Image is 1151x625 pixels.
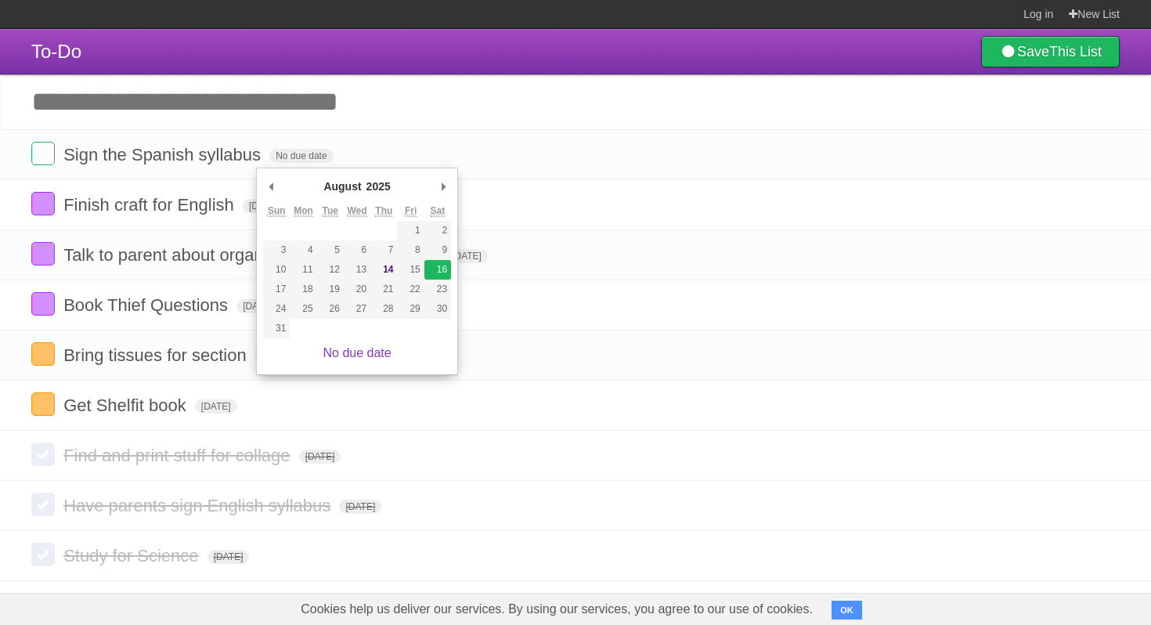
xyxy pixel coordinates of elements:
button: 26 [317,299,344,319]
a: No due date [323,346,391,359]
label: Done [31,192,55,215]
label: Done [31,242,55,266]
button: 7 [370,240,397,260]
button: 13 [344,260,370,280]
span: Have parents sign English syllabus [63,496,334,515]
button: 5 [317,240,344,260]
button: 10 [263,260,290,280]
button: 1 [397,221,424,240]
span: [DATE] [255,349,298,363]
span: Find and print stuff for collage [63,446,294,465]
div: August [321,175,363,198]
button: 2 [424,221,451,240]
label: Done [31,493,55,516]
button: 17 [263,280,290,299]
abbr: Saturday [431,205,446,217]
button: 30 [424,299,451,319]
button: 28 [370,299,397,319]
button: 23 [424,280,451,299]
button: 6 [344,240,370,260]
abbr: Friday [405,205,417,217]
span: [DATE] [195,399,237,414]
button: 29 [397,299,424,319]
abbr: Sunday [268,205,286,217]
span: [DATE] [243,199,285,213]
span: Cookies help us deliver our services. By using our services, you agree to our use of cookies. [285,594,828,625]
button: 16 [424,260,451,280]
button: 9 [424,240,451,260]
button: 19 [317,280,344,299]
span: Sign the Spanish syllabus [63,145,265,164]
button: 8 [397,240,424,260]
label: Done [31,443,55,466]
span: Book Thief Questions [63,295,232,315]
button: 12 [317,260,344,280]
div: 2025 [364,175,393,198]
button: 21 [370,280,397,299]
abbr: Thursday [375,205,392,217]
abbr: Tuesday [323,205,338,217]
label: Done [31,292,55,316]
button: 18 [290,280,316,299]
button: 20 [344,280,370,299]
label: Done [31,392,55,416]
span: [DATE] [446,249,488,263]
span: [DATE] [299,450,341,464]
span: Get Shelfit book [63,396,190,415]
label: Done [31,543,55,566]
span: Finish craft for English [63,195,238,215]
span: [DATE] [339,500,381,514]
button: 3 [263,240,290,260]
button: OK [832,601,862,620]
abbr: Wednesday [348,205,367,217]
button: 31 [263,319,290,338]
button: 11 [290,260,316,280]
button: 25 [290,299,316,319]
label: Done [31,142,55,165]
button: 22 [397,280,424,299]
abbr: Monday [294,205,313,217]
button: 4 [290,240,316,260]
a: SaveThis List [981,36,1120,67]
button: 27 [344,299,370,319]
span: Talk to parent about organization (for math class) [63,245,441,265]
button: 14 [370,260,397,280]
span: [DATE] [207,550,250,564]
span: Bring tissues for section [63,345,251,365]
button: 15 [397,260,424,280]
span: No due date [269,149,333,163]
b: This List [1049,44,1102,60]
button: Previous Month [263,175,279,198]
button: 24 [263,299,290,319]
span: To-Do [31,41,81,62]
button: Next Month [435,175,451,198]
span: Study for Science [63,546,202,565]
span: [DATE] [236,299,279,313]
label: Done [31,342,55,366]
